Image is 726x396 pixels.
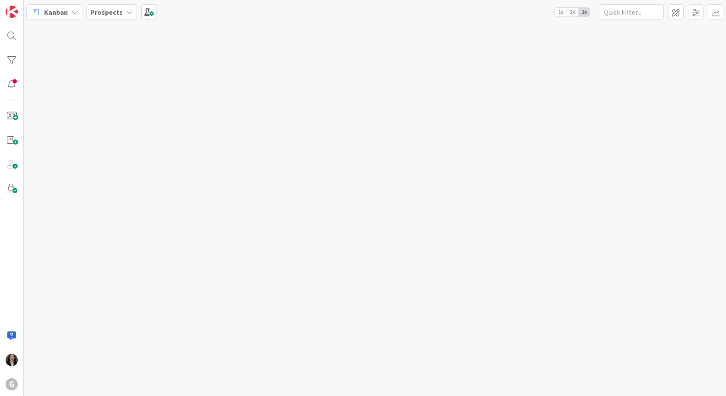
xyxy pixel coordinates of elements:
[578,8,590,16] span: 3x
[90,8,123,16] b: Prospects
[567,8,578,16] span: 2x
[6,354,18,366] img: AM
[6,378,18,390] div: G
[6,6,18,18] img: Visit kanbanzone.com
[599,4,664,20] input: Quick Filter...
[44,7,68,17] span: Kanban
[555,8,567,16] span: 1x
